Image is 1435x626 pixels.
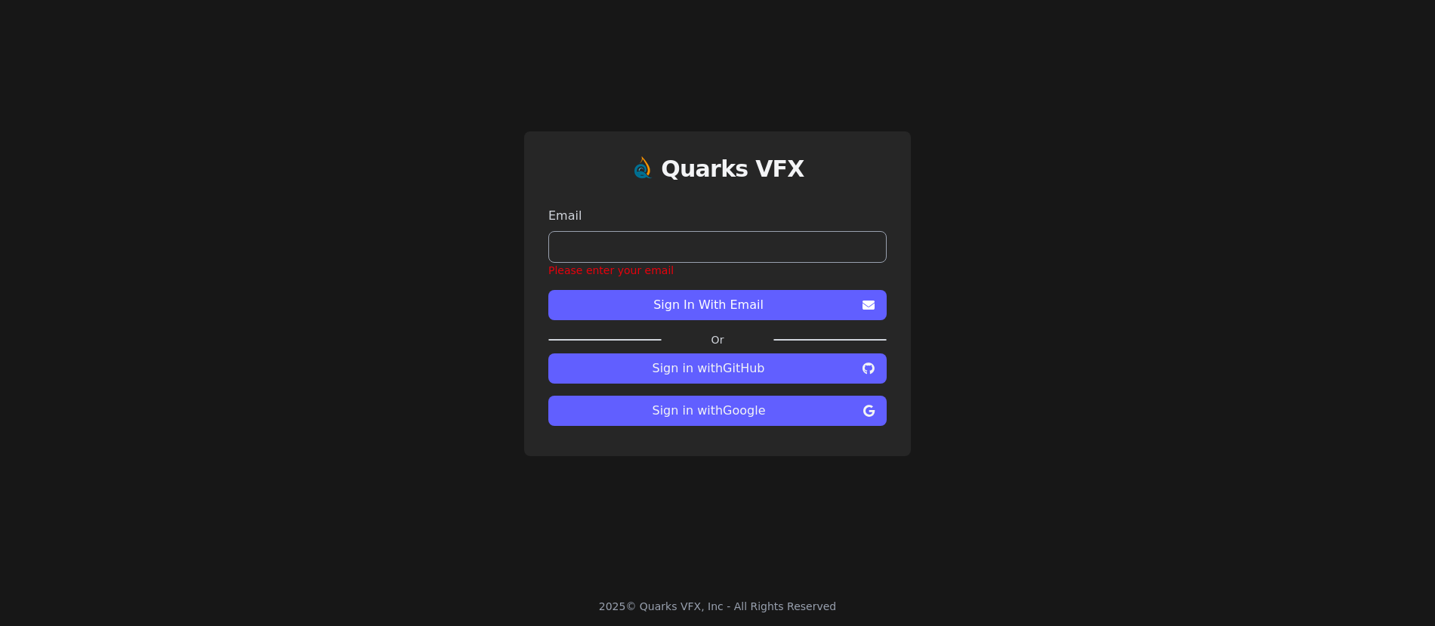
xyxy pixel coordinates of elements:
label: Or [662,332,773,347]
div: 2025 © Quarks VFX, Inc - All Rights Reserved [599,599,837,614]
a: Quarks VFX [661,156,804,195]
span: Sign in with Google [560,402,857,420]
button: Sign in withGoogle [548,396,887,426]
div: Please enter your email [548,263,887,278]
button: Sign In With Email [548,290,887,320]
span: Sign in with GitHub [560,359,856,378]
h1: Quarks VFX [661,156,804,183]
span: Sign In With Email [560,296,856,314]
label: Email [548,207,887,225]
button: Sign in withGitHub [548,353,887,384]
